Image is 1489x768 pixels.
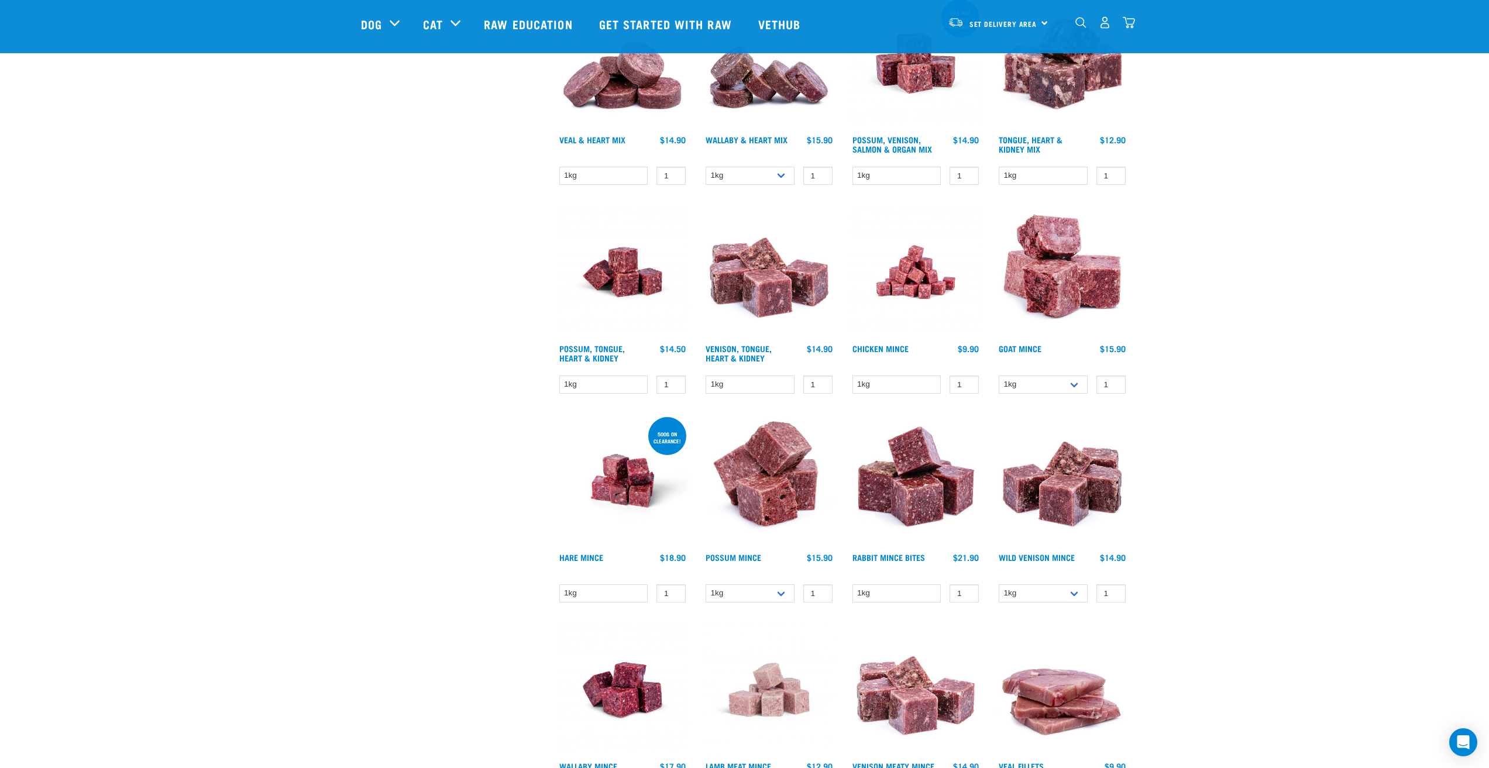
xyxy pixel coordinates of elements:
a: Possum, Tongue, Heart & Kidney [559,346,625,360]
a: Get started with Raw [587,1,747,47]
a: Venison Meaty Mince [852,764,934,768]
div: $14.90 [1100,553,1126,562]
a: Veal & Heart Mix [559,137,625,142]
a: Tongue, Heart & Kidney Mix [999,137,1062,151]
a: Veal Fillets [999,764,1044,768]
a: Goat Mince [999,346,1041,350]
img: home-icon-1@2x.png [1075,17,1086,28]
a: Raw Education [472,1,587,47]
img: Possum Tongue Heart Kidney 1682 [556,206,689,339]
a: Vethub [747,1,816,47]
input: 1 [950,167,979,185]
input: 1 [656,167,686,185]
img: Pile Of Cubed Venison Tongue Mix For Pets [703,206,835,339]
a: Hare Mince [559,555,603,559]
div: $14.90 [807,344,833,353]
img: Wallaby Mince 1675 [556,624,689,756]
img: 1117 Venison Meat Mince 01 [850,624,982,756]
a: Rabbit Mince Bites [852,555,925,559]
div: $14.90 [953,135,979,144]
div: $15.90 [807,553,833,562]
span: Set Delivery Area [969,22,1037,26]
img: Pile Of Cubed Wild Venison Mince For Pets [996,415,1129,547]
input: 1 [1096,167,1126,185]
img: van-moving.png [948,17,964,27]
a: Possum, Venison, Salmon & Organ Mix [852,137,932,151]
input: 1 [803,376,833,394]
input: 1 [656,376,686,394]
input: 1 [656,584,686,602]
div: $14.90 [660,135,686,144]
a: Dog [361,15,382,33]
a: Cat [423,15,443,33]
input: 1 [1096,376,1126,394]
div: Open Intercom Messenger [1449,728,1477,756]
a: Wallaby Mince [559,764,617,768]
a: Wallaby & Heart Mix [706,137,788,142]
a: Chicken Mince [852,346,909,350]
div: $12.90 [1100,135,1126,144]
a: Venison, Tongue, Heart & Kidney [706,346,772,360]
input: 1 [1096,584,1126,602]
input: 1 [950,376,979,394]
div: $9.90 [958,344,979,353]
div: $21.90 [953,553,979,562]
img: Raw Essentials Hare Mince Raw Bites For Cats & Dogs [556,415,689,547]
div: $18.90 [660,553,686,562]
input: 1 [803,167,833,185]
img: Whole Minced Rabbit Cubes 01 [850,415,982,547]
div: 500g on clearance! [648,425,686,450]
img: 1102 Possum Mince 01 [703,415,835,547]
input: 1 [950,584,979,602]
img: Stack Of Raw Veal Fillets [996,624,1129,756]
img: user.png [1099,16,1111,29]
img: Chicken M Ince 1613 [850,206,982,339]
input: 1 [803,584,833,602]
img: 1077 Wild Goat Mince 01 [996,206,1129,339]
div: $15.90 [807,135,833,144]
a: Possum Mince [706,555,761,559]
div: $15.90 [1100,344,1126,353]
a: Wild Venison Mince [999,555,1075,559]
img: home-icon@2x.png [1123,16,1135,29]
div: $14.50 [660,344,686,353]
img: Lamb Meat Mince [703,624,835,756]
